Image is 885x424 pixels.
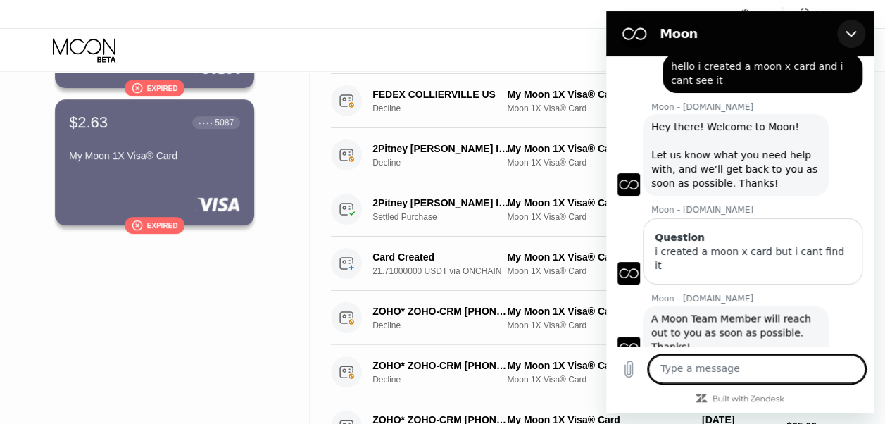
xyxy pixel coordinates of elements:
[372,143,510,154] div: 2Pitney [PERSON_NAME] Inc. 844-2566444 US
[331,74,832,128] div: FEDEX COLLIERVILLE USDeclineMy Moon 1X Visa® Card #4Moon 1X Visa® Card[DATE]5:21 AM$40.56
[372,320,521,330] div: Decline
[331,345,832,399] div: ZOHO* ZOHO-CRM [PHONE_NUMBER] USDeclineMy Moon 1X Visa® CardMoon 1X Visa® Card[DATE]2:24 AM$65.00
[331,291,832,345] div: ZOHO* ZOHO-CRM [PHONE_NUMBER] USDeclineMy Moon 1X Visa® CardMoon 1X Visa® Card[DATE]1:57 AM$65.00
[199,120,213,125] div: ● ● ● ●
[507,89,690,100] div: My Moon 1X Visa® Card #4
[507,143,690,154] div: My Moon 1X Visa® Card #4
[69,113,108,132] div: $2.63
[507,158,690,168] div: Moon 1X Visa® Card
[132,82,143,94] div: 
[372,104,521,113] div: Decline
[372,212,521,222] div: Settled Purchase
[815,9,832,19] div: FAQ
[69,150,240,161] div: My Moon 1X Visa® Card
[372,251,510,263] div: Card Created
[331,182,832,237] div: 2Pitney [PERSON_NAME] Inc. 844-2566444 USSettled PurchaseMy Moon 1X Visa® Card #4Moon 1X Visa® Ca...
[372,360,510,371] div: ZOHO* ZOHO-CRM [PHONE_NUMBER] US
[372,197,510,208] div: 2Pitney [PERSON_NAME] Inc. 844-2566444 US
[507,266,690,276] div: Moon 1X Visa® Card
[372,306,510,317] div: ZOHO* ZOHO-CRM [PHONE_NUMBER] US
[507,360,690,371] div: My Moon 1X Visa® Card
[507,375,690,385] div: Moon 1X Visa® Card
[740,7,783,21] div: EN
[507,251,690,263] div: My Moon 1X Visa® Card #4
[331,237,832,291] div: Card Created21.71000000 USDT via ONCHAINMy Moon 1X Visa® Card #4Moon 1X Visa® Card[DATE]11:22 AM$...
[507,320,690,330] div: Moon 1X Visa® Card
[507,212,690,222] div: Moon 1X Visa® Card
[755,9,767,19] div: EN
[55,99,254,225] div: $2.63● ● ● ●5087My Moon 1X Visa® CardExpired
[132,220,143,232] div: 
[507,104,690,113] div: Moon 1X Visa® Card
[783,7,832,21] div: FAQ
[372,266,521,276] div: 21.71000000 USDT via ONCHAIN
[215,118,234,127] div: 5087
[507,306,690,317] div: My Moon 1X Visa® Card
[372,158,521,168] div: Decline
[606,11,874,413] iframe: Messaging window
[372,375,521,385] div: Decline
[372,89,510,100] div: FEDEX COLLIERVILLE US
[147,222,178,230] div: Expired
[507,197,690,208] div: My Moon 1X Visa® Card #4
[147,85,178,92] div: Expired
[331,128,832,182] div: 2Pitney [PERSON_NAME] Inc. 844-2566444 USDeclineMy Moon 1X Visa® Card #4Moon 1X Visa® Card[DATE]3...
